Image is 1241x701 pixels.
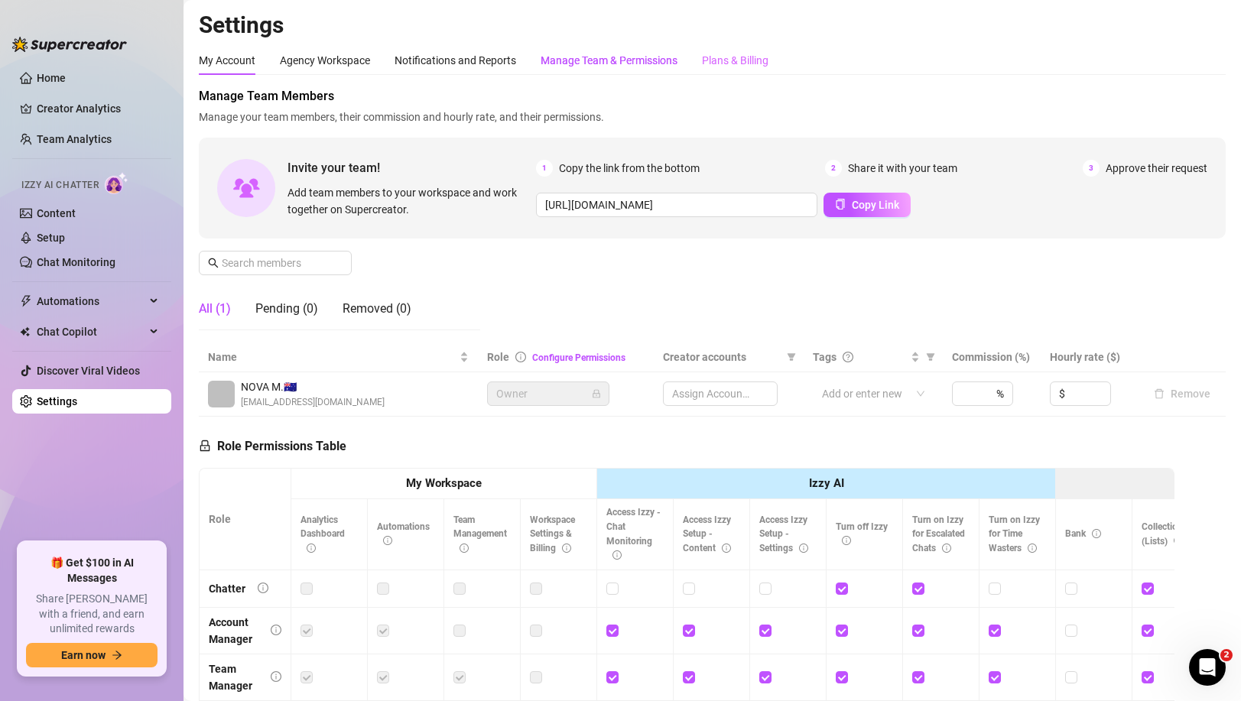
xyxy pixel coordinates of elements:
span: Automations [37,289,145,313]
span: 🎁 Get $100 in AI Messages [26,556,158,586]
span: Chat Copilot [37,320,145,344]
span: info-circle [307,544,316,553]
span: Access Izzy - Chat Monitoring [606,507,661,561]
a: Chat Monitoring [37,256,115,268]
span: Add team members to your workspace and work together on Supercreator. [288,184,530,218]
span: info-circle [1028,544,1037,553]
span: Workspace Settings & Billing [530,514,575,554]
strong: Izzy AI [809,476,844,490]
th: Hourly rate ($) [1041,342,1139,372]
h5: Role Permissions Table [199,437,346,456]
img: logo-BBDzfeDw.svg [12,37,127,52]
span: Izzy AI Chatter [21,178,99,193]
span: info-circle [562,544,571,553]
div: My Account [199,52,255,69]
div: Plans & Billing [702,52,768,69]
th: Commission (%) [943,342,1041,372]
div: Removed (0) [343,300,411,318]
span: search [208,258,219,268]
span: Analytics Dashboard [301,514,345,554]
span: Approve their request [1106,160,1207,177]
a: Team Analytics [37,133,112,145]
span: Creator accounts [663,349,781,365]
span: Role [487,351,509,363]
span: info-circle [842,536,851,545]
div: Chatter [209,580,245,597]
div: Account Manager [209,614,258,647]
a: Configure Permissions [532,352,625,363]
button: Copy Link [824,193,911,217]
a: Home [37,72,66,84]
a: Settings [37,395,77,407]
div: Notifications and Reports [395,52,516,69]
span: Team Management [453,514,507,554]
span: Turn off Izzy [836,521,888,547]
span: info-circle [1092,529,1101,538]
span: Manage your team members, their commission and hourly rate, and their permissions. [199,109,1226,125]
span: info-circle [942,544,951,553]
div: Team Manager [209,660,258,694]
a: Creator Analytics [37,96,159,121]
span: info-circle [1174,536,1183,545]
span: info-circle [460,544,469,553]
img: Chat Copilot [20,326,30,337]
span: Owner [496,382,600,405]
span: lock [199,440,211,452]
span: info-circle [722,544,731,553]
span: info-circle [612,550,622,560]
span: question-circle [843,352,853,362]
span: Name [208,349,456,365]
span: Share it with your team [848,160,957,177]
span: info-circle [258,583,268,593]
button: Earn nowarrow-right [26,643,158,667]
span: Turn on Izzy for Escalated Chats [912,514,965,554]
span: info-circle [271,625,281,635]
span: Bank [1065,528,1101,539]
button: Remove [1148,385,1217,403]
iframe: Intercom live chat [1189,649,1226,686]
a: Content [37,207,76,219]
span: Manage Team Members [199,87,1226,105]
th: Name [199,342,478,372]
span: Copy the link from the bottom [559,160,700,177]
span: [EMAIL_ADDRESS][DOMAIN_NAME] [241,395,385,410]
span: filter [926,352,935,362]
input: Search members [222,255,330,271]
span: Access Izzy Setup - Content [683,514,731,554]
div: Manage Team & Permissions [541,52,677,69]
span: copy [835,199,846,209]
strong: My Workspace [406,476,482,490]
div: Agency Workspace [280,52,370,69]
span: filter [923,346,938,368]
span: Share [PERSON_NAME] with a friend, and earn unlimited rewards [26,592,158,637]
h2: Settings [199,11,1226,40]
span: Collections (Lists) [1142,521,1187,547]
span: NOVA M. 🇦🇺 [241,378,385,395]
span: 3 [1083,160,1100,177]
span: arrow-right [112,650,122,660]
span: lock [592,389,601,398]
th: Role [200,469,291,570]
span: Copy Link [852,199,899,211]
span: filter [784,346,799,368]
a: Discover Viral Videos [37,365,140,377]
div: Pending (0) [255,300,318,318]
div: All (1) [199,300,231,318]
span: info-circle [383,536,392,545]
span: Tags [813,349,837,365]
span: info-circle [515,352,526,362]
span: info-circle [271,671,281,682]
span: 1 [536,160,553,177]
span: Invite your team! [288,158,536,177]
span: Turn on Izzy for Time Wasters [989,514,1040,554]
span: filter [787,352,796,362]
span: Access Izzy Setup - Settings [759,514,808,554]
span: 2 [1220,649,1233,661]
span: thunderbolt [20,295,32,307]
span: info-circle [799,544,808,553]
a: Setup [37,232,65,244]
img: AI Chatter [105,172,128,194]
span: 2 [825,160,842,177]
span: Automations [377,521,430,547]
span: Earn now [61,649,106,661]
